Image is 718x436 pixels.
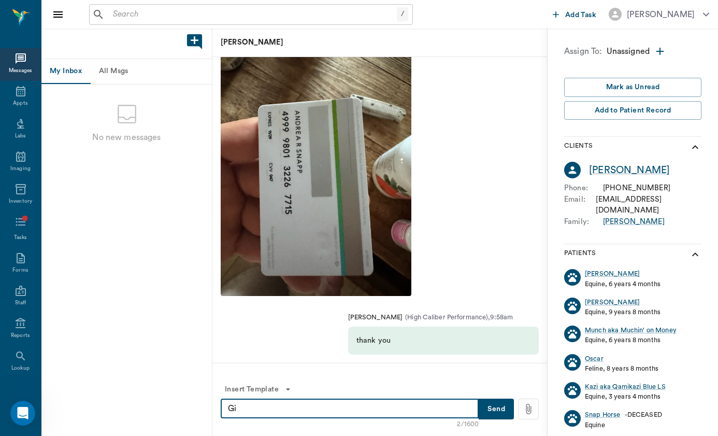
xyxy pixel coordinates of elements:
svg: show more [689,248,701,261]
p: No new messages [92,131,161,144]
a: Oscar [585,354,604,364]
p: Patients [564,248,596,261]
div: [PHONE_NUMBER] [603,182,670,194]
input: Search [109,7,397,22]
p: Email : [564,194,596,216]
div: Staff [15,299,26,307]
button: [PERSON_NAME] [600,5,717,24]
button: All Msgs [90,59,137,84]
button: Close drawer [48,4,68,25]
div: Appts [13,100,27,107]
p: Feline, 8 years 8 months [585,364,658,374]
div: Messages [9,67,33,75]
svg: show more [689,141,701,153]
a: Snap Horse [585,410,621,420]
textarea: Gi [228,403,471,415]
div: [PERSON_NAME] [627,8,695,21]
p: [PERSON_NAME] [221,37,500,48]
div: Forms [12,266,28,274]
div: Imaging [10,165,31,173]
button: Insert Template [221,380,295,399]
button: Add Task [549,5,600,24]
p: , 9:58am [488,313,513,322]
div: Inventory [9,198,32,205]
div: Message tabs [41,59,212,84]
p: Equine, 9 years 8 months [585,307,660,317]
p: ( High Caliber Performance ) [403,313,488,322]
div: Tasks [14,234,27,242]
p: Family : [564,216,603,228]
p: Assign To: [564,45,602,61]
div: Lookup [11,364,30,372]
p: Equine, 6 years 4 months [585,279,660,289]
p: Clients [564,141,593,153]
div: Unassigned [607,45,701,61]
div: 2/1600 [457,419,479,429]
button: Mark as Unread [564,78,701,97]
a: Kazi aka Qamikazi Blue LS [585,382,666,392]
a: Munch aka Muchin' on Money [585,326,677,335]
p: Equine, 6 years 8 months [585,335,677,345]
a: [PERSON_NAME] [589,163,670,178]
p: [PERSON_NAME] [348,313,403,322]
a: [PERSON_NAME] [603,216,665,228]
button: Add to Patient Record [564,101,701,120]
div: [EMAIL_ADDRESS][DOMAIN_NAME] [596,194,701,216]
a: [PERSON_NAME] [585,298,640,307]
img: ME4d0b2a97fe87c77cf1c64034df5274ce.jpeg [221,41,411,296]
div: / [397,7,408,21]
div: thank you [348,327,539,355]
a: [PERSON_NAME] [585,269,640,279]
iframe: Intercom live chat [10,401,35,426]
p: Phone : [564,182,603,194]
button: Send [479,399,514,419]
div: Labs [15,132,26,140]
div: - DECEASED [585,410,662,420]
p: Equine, 3 years 4 months [585,392,666,402]
div: Reports [11,332,30,340]
p: Equine [585,420,662,430]
button: My Inbox [41,59,90,84]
